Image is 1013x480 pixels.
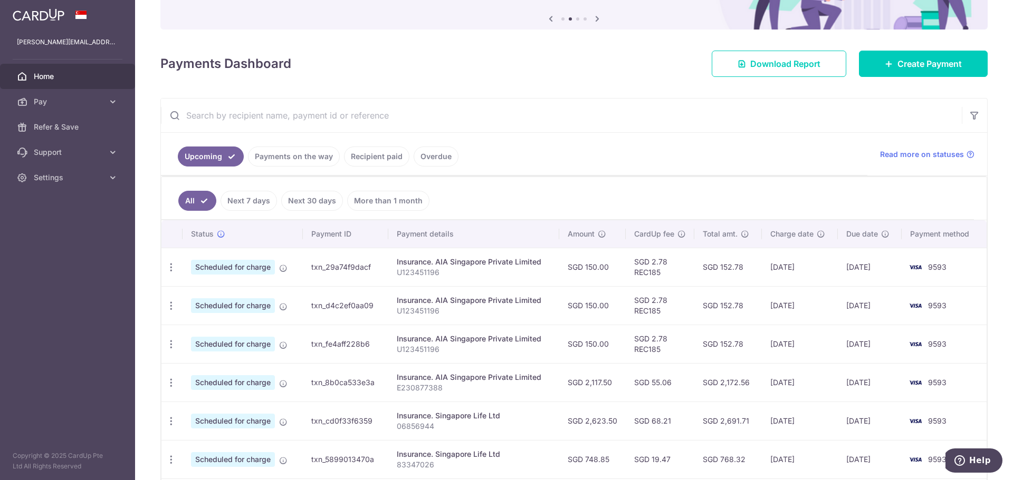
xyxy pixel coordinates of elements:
[838,286,902,325] td: [DATE]
[347,191,429,211] a: More than 1 month
[694,363,762,401] td: SGD 2,172.56
[838,248,902,286] td: [DATE]
[178,146,244,166] a: Upcoming
[928,339,947,348] span: 9593
[397,295,551,306] div: Insurance. AIA Singapore Private Limited
[905,376,926,389] img: Bank Card
[905,415,926,427] img: Bank Card
[191,375,275,390] span: Scheduled for charge
[303,440,388,478] td: txn_5899013470a
[397,334,551,344] div: Insurance. AIA Singapore Private Limited
[694,248,762,286] td: SGD 152.78
[160,54,291,73] h4: Payments Dashboard
[634,229,674,239] span: CardUp fee
[559,248,626,286] td: SGD 150.00
[344,146,409,166] a: Recipient paid
[34,71,103,82] span: Home
[859,51,988,77] a: Create Payment
[945,448,1002,475] iframe: Opens a widget where you can find more information
[34,172,103,183] span: Settings
[303,286,388,325] td: txn_d4c2ef0aa09
[846,229,878,239] span: Due date
[397,306,551,316] p: U123451196
[626,401,694,440] td: SGD 68.21
[191,260,275,275] span: Scheduled for charge
[905,338,926,350] img: Bank Card
[559,440,626,478] td: SGD 748.85
[880,149,974,160] a: Read more on statuses
[397,344,551,355] p: U123451196
[928,455,947,464] span: 9593
[626,248,694,286] td: SGD 2.78 REC185
[559,363,626,401] td: SGD 2,117.50
[178,191,216,211] a: All
[13,8,64,21] img: CardUp
[928,301,947,310] span: 9593
[928,262,947,271] span: 9593
[694,401,762,440] td: SGD 2,691.71
[750,57,820,70] span: Download Report
[34,122,103,132] span: Refer & Save
[388,220,559,248] th: Payment details
[397,372,551,383] div: Insurance. AIA Singapore Private Limited
[414,146,458,166] a: Overdue
[191,414,275,428] span: Scheduled for charge
[34,96,103,107] span: Pay
[762,248,838,286] td: [DATE]
[397,383,551,393] p: E230877388
[905,299,926,312] img: Bank Card
[303,325,388,363] td: txn_fe4aff228b6
[694,325,762,363] td: SGD 152.78
[762,325,838,363] td: [DATE]
[905,453,926,466] img: Bank Card
[397,257,551,267] div: Insurance. AIA Singapore Private Limited
[191,298,275,313] span: Scheduled for charge
[626,325,694,363] td: SGD 2.78 REC185
[281,191,343,211] a: Next 30 days
[838,440,902,478] td: [DATE]
[559,401,626,440] td: SGD 2,623.50
[191,229,214,239] span: Status
[397,421,551,432] p: 06856944
[838,325,902,363] td: [DATE]
[880,149,964,160] span: Read more on statuses
[559,286,626,325] td: SGD 150.00
[762,286,838,325] td: [DATE]
[626,363,694,401] td: SGD 55.06
[17,37,118,47] p: [PERSON_NAME][EMAIL_ADDRESS][DOMAIN_NAME]
[191,452,275,467] span: Scheduled for charge
[703,229,738,239] span: Total amt.
[248,146,340,166] a: Payments on the way
[397,449,551,459] div: Insurance. Singapore Life Ltd
[626,286,694,325] td: SGD 2.78 REC185
[303,220,388,248] th: Payment ID
[161,99,962,132] input: Search by recipient name, payment id or reference
[897,57,962,70] span: Create Payment
[559,325,626,363] td: SGD 150.00
[762,363,838,401] td: [DATE]
[928,378,947,387] span: 9593
[303,401,388,440] td: txn_cd0f33f6359
[34,147,103,158] span: Support
[397,459,551,470] p: 83347026
[902,220,987,248] th: Payment method
[626,440,694,478] td: SGD 19.47
[568,229,595,239] span: Amount
[303,248,388,286] td: txn_29a74f9dacf
[694,440,762,478] td: SGD 768.32
[397,410,551,421] div: Insurance. Singapore Life Ltd
[694,286,762,325] td: SGD 152.78
[905,261,926,273] img: Bank Card
[191,337,275,351] span: Scheduled for charge
[762,401,838,440] td: [DATE]
[303,363,388,401] td: txn_8b0ca533e3a
[838,363,902,401] td: [DATE]
[928,416,947,425] span: 9593
[221,191,277,211] a: Next 7 days
[770,229,814,239] span: Charge date
[762,440,838,478] td: [DATE]
[712,51,846,77] a: Download Report
[397,267,551,278] p: U123451196
[838,401,902,440] td: [DATE]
